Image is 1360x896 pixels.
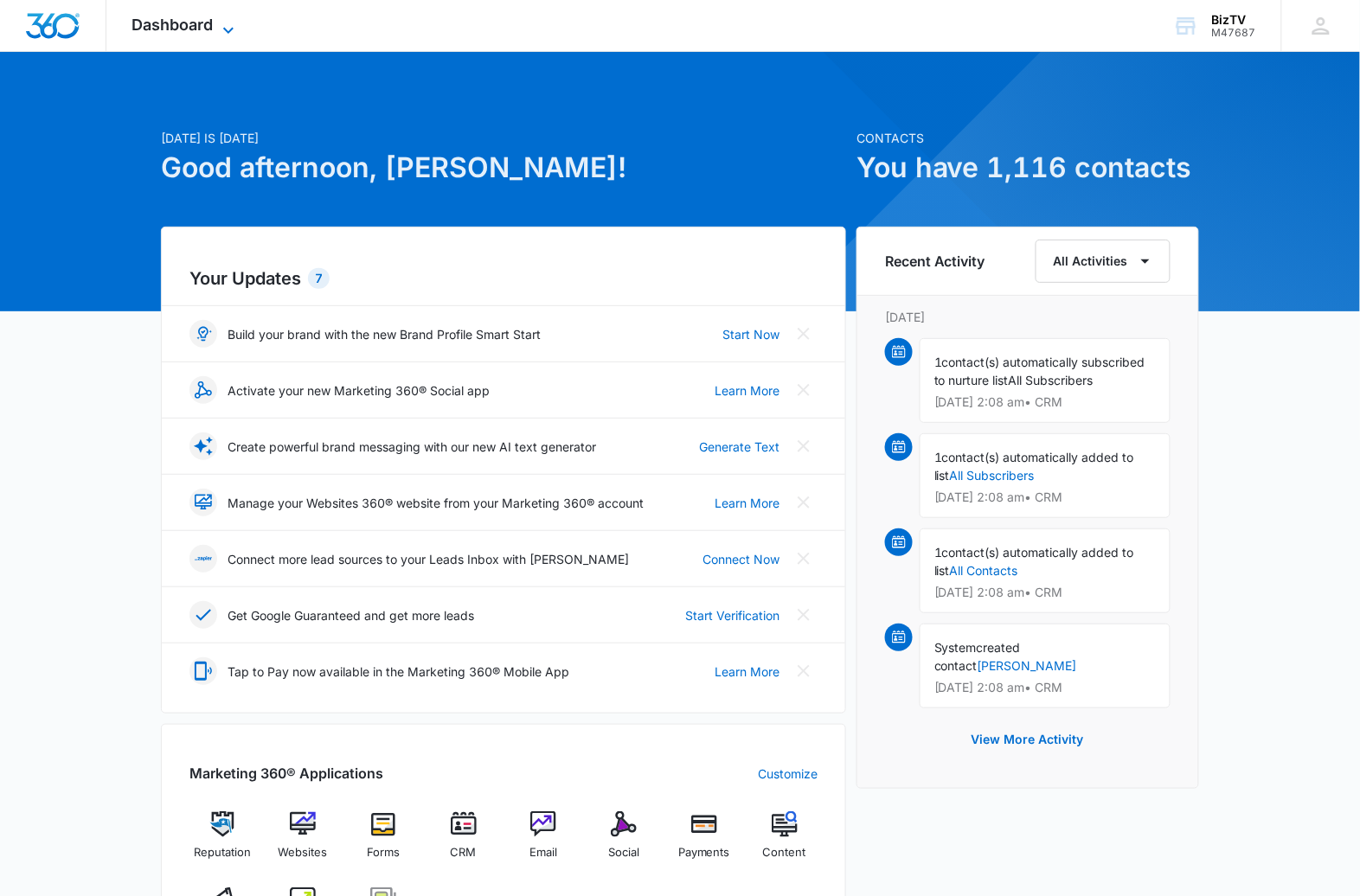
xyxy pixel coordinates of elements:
span: 1 [934,450,942,464]
div: 7 [308,268,330,289]
p: Connect more lead sources to your Leads Inbox with [PERSON_NAME] [228,550,629,568]
span: contact(s) automatically added to list [934,450,1134,483]
p: Activate your new Marketing 360® Social app [228,381,490,400]
a: Learn More [715,381,779,400]
h6: Recent Activity [885,251,985,272]
h2: Your Updates [189,266,818,291]
a: Social [591,811,658,874]
p: Build your brand with the new Brand Profile Smart Start [228,325,541,343]
span: Reputation [194,844,251,861]
a: Connect Now [702,550,779,568]
a: Generate Text [699,438,779,456]
p: [DATE] is [DATE] [161,129,846,147]
span: 1 [934,545,942,560]
div: account name [1212,13,1256,27]
button: Close [790,601,818,629]
button: Close [790,545,818,573]
a: Content [751,811,818,874]
a: Customize [758,765,818,783]
button: Close [790,432,818,460]
a: Email [510,811,577,874]
h2: Marketing 360® Applications [189,763,383,784]
p: Manage your Websites 360® website from your Marketing 360® account [228,494,644,512]
p: [DATE] 2:08 am • CRM [934,682,1156,694]
p: Contacts [856,129,1199,147]
p: Tap to Pay now available in the Marketing 360® Mobile App [228,662,569,681]
a: Start Verification [685,606,779,624]
p: Get Google Guaranteed and get more leads [228,606,474,624]
span: Dashboard [132,16,214,34]
span: contact(s) automatically subscribed to nurture list [934,355,1145,387]
span: 1 [934,355,942,369]
h1: Good afternoon, [PERSON_NAME]! [161,147,846,189]
p: [DATE] 2:08 am • CRM [934,586,1156,598]
button: All Activities [1036,240,1171,283]
span: created contact [934,640,1021,673]
p: [DATE] 2:08 am • CRM [934,491,1156,503]
h1: You have 1,116 contacts [856,147,1199,189]
span: Email [529,844,557,861]
button: Close [790,657,818,685]
span: Websites [279,844,328,861]
button: Close [790,320,818,348]
p: [DATE] [885,308,1171,326]
a: All Subscribers [950,468,1035,483]
a: Start Now [722,325,779,343]
a: Learn More [715,662,779,681]
div: account id [1212,27,1256,39]
span: Content [763,844,806,861]
span: Social [608,844,639,861]
span: Forms [367,844,400,861]
p: Create powerful brand messaging with our new AI text generator [228,438,596,456]
span: System [934,640,977,655]
button: Close [790,376,818,404]
a: Reputation [189,811,256,874]
a: [PERSON_NAME] [978,658,1077,673]
a: Learn More [715,494,779,512]
a: CRM [430,811,497,874]
a: Websites [270,811,337,874]
button: View More Activity [954,719,1101,760]
span: CRM [451,844,477,861]
span: All Subscribers [1009,373,1094,387]
a: Forms [350,811,417,874]
p: [DATE] 2:08 am • CRM [934,396,1156,408]
span: contact(s) automatically added to list [934,545,1134,578]
a: All Contacts [950,563,1018,578]
a: Payments [671,811,738,874]
button: Close [790,489,818,516]
span: Payments [678,844,730,861]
